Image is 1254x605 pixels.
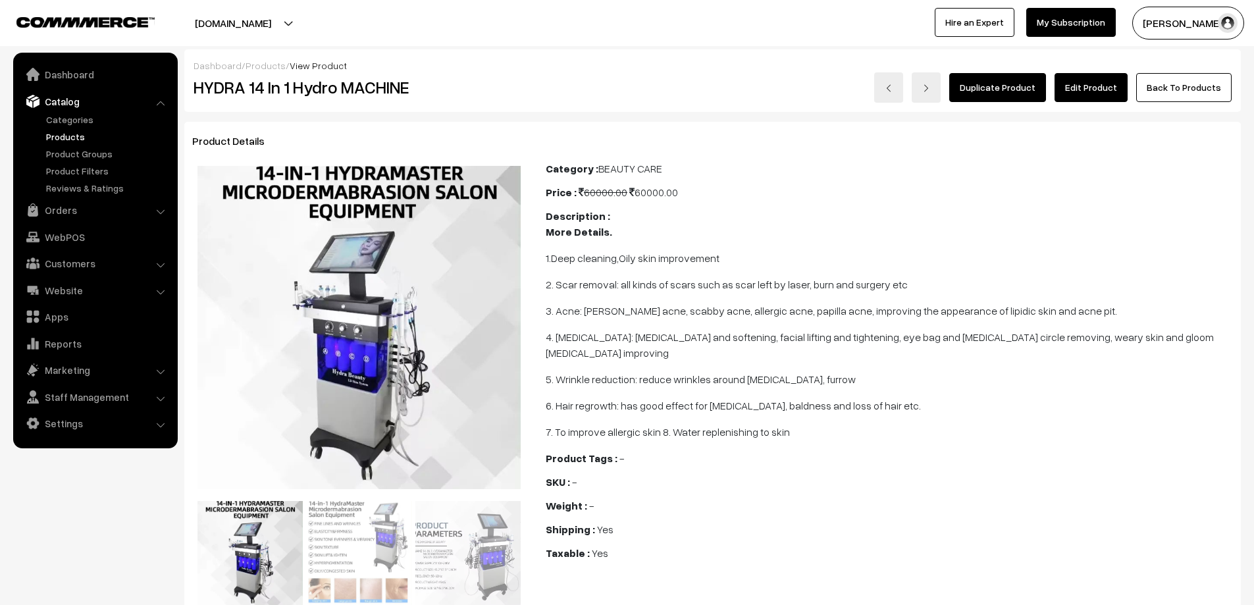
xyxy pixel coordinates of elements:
[546,425,790,438] span: 7. To improve allergic skin 8. Water replenishing to skin
[546,162,598,175] b: Category :
[885,84,893,92] img: left-arrow.png
[43,130,173,144] a: Products
[1055,73,1128,102] a: Edit Product
[619,452,624,465] span: -
[935,8,1014,37] a: Hire an Expert
[1132,7,1244,39] button: [PERSON_NAME]
[546,209,610,223] b: Description :
[949,73,1046,102] a: Duplicate Product
[43,181,173,195] a: Reviews & Ratings
[43,147,173,161] a: Product Groups
[16,411,173,435] a: Settings
[16,385,173,409] a: Staff Management
[579,186,627,199] span: 60000.00
[194,59,1232,72] div: / /
[16,13,132,29] a: COMMMERCE
[589,499,594,512] span: -
[546,546,590,560] b: Taxable :
[546,186,577,199] b: Price :
[16,198,173,222] a: Orders
[546,303,1233,319] p: 3. Acne: [PERSON_NAME] acne, scabby acne, allergic acne, papilla acne, improving the appearance o...
[546,225,612,238] b: More Details.
[43,113,173,126] a: Categories
[546,329,1233,361] p: 4. [MEDICAL_DATA]: [MEDICAL_DATA] and softening, facial lifting and tightening, eye bag and [MEDI...
[546,250,1233,266] p: 1.Deep cleaning,Oily skin improvement
[1218,13,1238,33] img: user
[546,452,617,465] b: Product Tags :
[16,278,173,302] a: Website
[192,134,280,147] span: Product Details
[546,398,1233,413] p: 6. Hair regrowth: has good effect for [MEDICAL_DATA], baldness and loss of hair etc.
[546,523,595,536] b: Shipping :
[922,84,930,92] img: right-arrow.png
[194,77,527,97] h2: HYDRA 14 In 1 Hydro MACHINE
[1136,73,1232,102] a: Back To Products
[546,276,1233,292] p: 2. Scar removal: all kinds of scars such as scar left by laser, burn and surgery etc
[16,63,173,86] a: Dashboard
[597,523,614,536] span: Yes
[16,305,173,329] a: Apps
[16,17,155,27] img: COMMMERCE
[572,475,577,488] span: -
[16,90,173,113] a: Catalog
[16,251,173,275] a: Customers
[194,60,242,71] a: Dashboard
[290,60,347,71] span: View Product
[149,7,317,39] button: [DOMAIN_NAME]
[43,164,173,178] a: Product Filters
[546,184,1233,200] div: 60000.00
[16,358,173,382] a: Marketing
[197,166,521,489] img: 13601754649375-yhqvk0jj.jpeg
[246,60,286,71] a: Products
[16,332,173,355] a: Reports
[546,161,1233,176] div: BEAUTY CARE
[546,475,570,488] b: SKU :
[16,225,173,249] a: WebPOS
[546,499,587,512] b: Weight :
[1026,8,1116,37] a: My Subscription
[592,546,608,560] span: Yes
[546,371,1233,387] p: 5. Wrinkle reduction: reduce wrinkles around [MEDICAL_DATA], furrow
